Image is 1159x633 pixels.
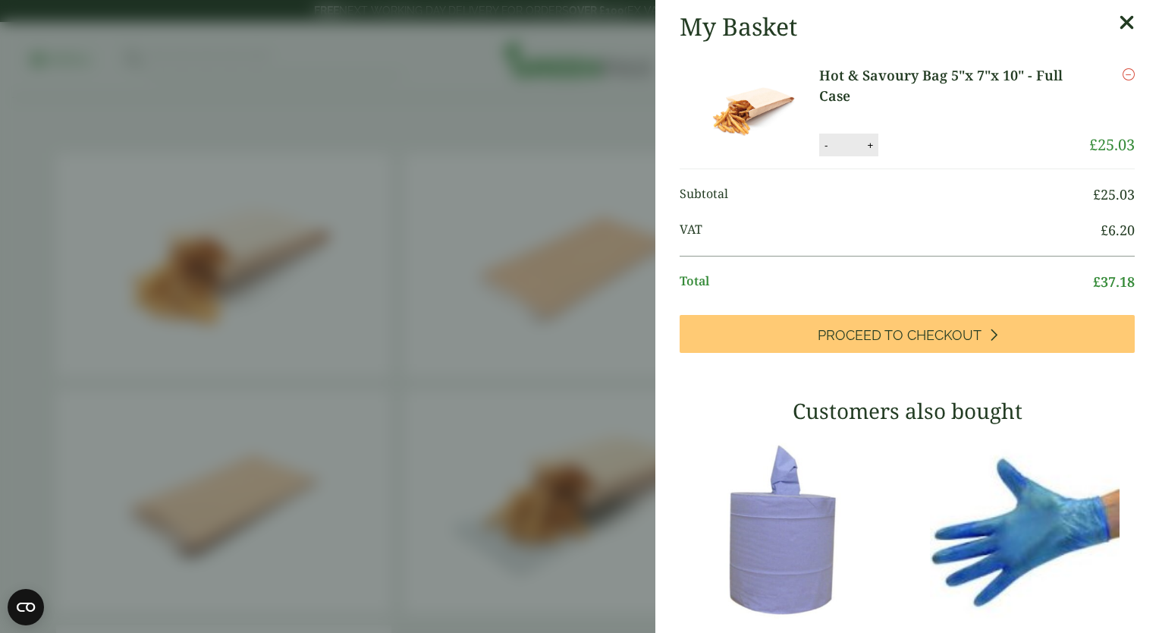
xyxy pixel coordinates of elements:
[820,139,832,152] button: -
[1123,65,1135,83] a: Remove this item
[818,327,982,344] span: Proceed to Checkout
[1101,221,1135,239] bdi: 6.20
[680,184,1093,205] span: Subtotal
[680,435,900,625] img: 3630017-2-Ply-Blue-Centre-Feed-104m
[819,65,1089,106] a: Hot & Savoury Bag 5"x 7"x 10" - Full Case
[680,220,1101,241] span: VAT
[862,139,878,152] button: +
[680,315,1135,353] a: Proceed to Checkout
[915,435,1135,625] img: 4130015J-Blue-Vinyl-Powder-Free-Gloves-Medium
[1093,272,1135,291] bdi: 37.18
[680,12,797,41] h2: My Basket
[1093,185,1101,203] span: £
[1089,134,1098,155] span: £
[680,272,1093,292] span: Total
[8,589,44,625] button: Open CMP widget
[1089,134,1135,155] bdi: 25.03
[680,398,1135,424] h3: Customers also bought
[1101,221,1108,239] span: £
[1093,272,1101,291] span: £
[1093,185,1135,203] bdi: 25.03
